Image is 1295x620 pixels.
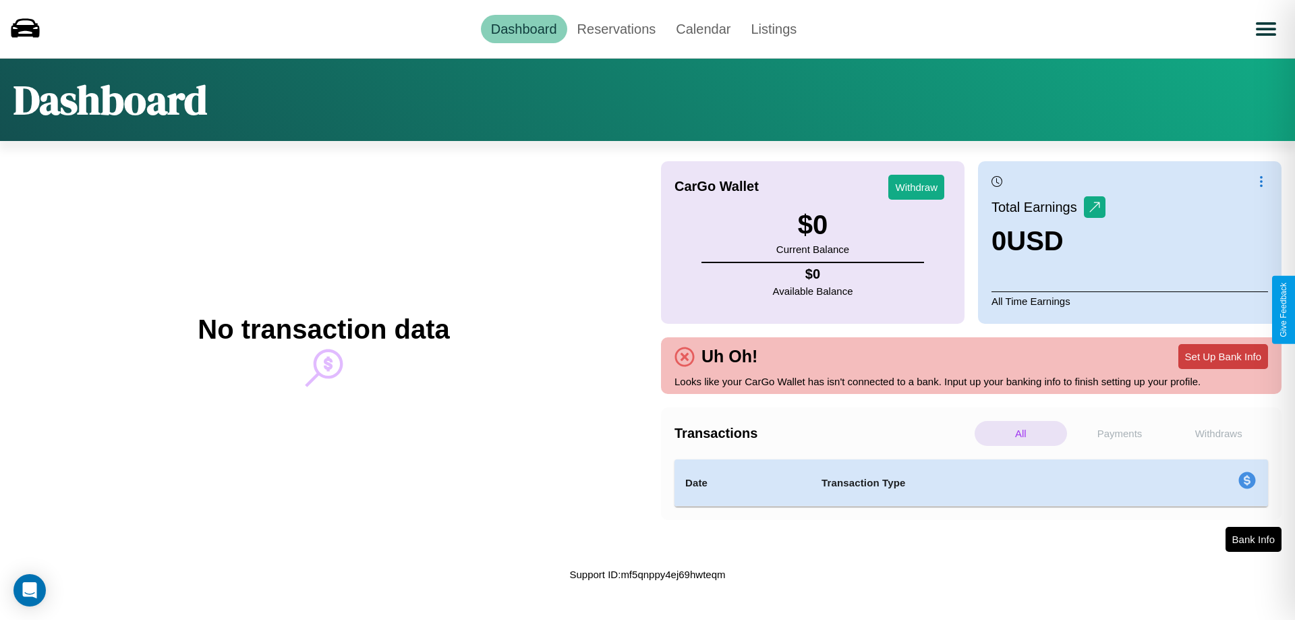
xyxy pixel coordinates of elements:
[776,240,849,258] p: Current Balance
[1172,421,1265,446] p: Withdraws
[975,421,1067,446] p: All
[666,15,741,43] a: Calendar
[1226,527,1282,552] button: Bank Info
[13,72,207,128] h1: Dashboard
[773,282,853,300] p: Available Balance
[991,195,1084,219] p: Total Earnings
[695,347,764,366] h4: Uh Oh!
[674,459,1268,507] table: simple table
[1178,344,1268,369] button: Set Up Bank Info
[674,372,1268,391] p: Looks like your CarGo Wallet has isn't connected to a bank. Input up your banking info to finish ...
[674,179,759,194] h4: CarGo Wallet
[685,475,800,491] h4: Date
[1247,10,1285,48] button: Open menu
[481,15,567,43] a: Dashboard
[822,475,1128,491] h4: Transaction Type
[991,226,1105,256] h3: 0 USD
[991,291,1268,310] p: All Time Earnings
[888,175,944,200] button: Withdraw
[776,210,849,240] h3: $ 0
[570,565,726,584] p: Support ID: mf5qnppy4ej69hwteqm
[1074,421,1166,446] p: Payments
[741,15,807,43] a: Listings
[567,15,666,43] a: Reservations
[773,266,853,282] h4: $ 0
[1279,283,1288,337] div: Give Feedback
[198,314,449,345] h2: No transaction data
[674,426,971,441] h4: Transactions
[13,574,46,607] div: Open Intercom Messenger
